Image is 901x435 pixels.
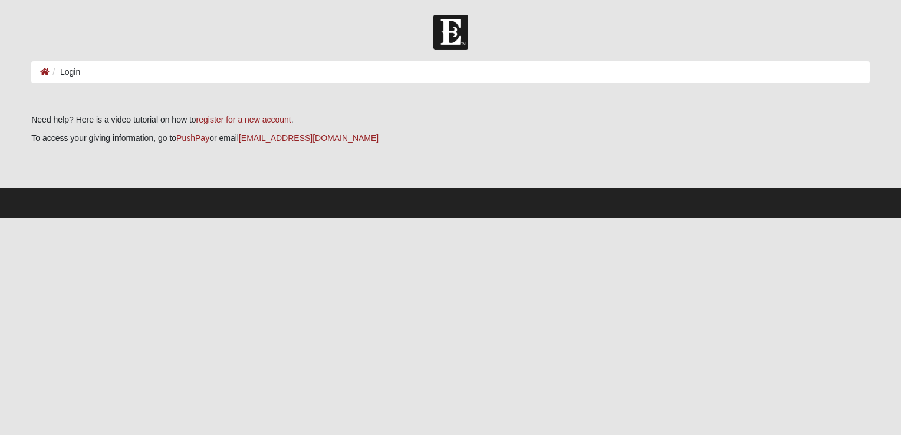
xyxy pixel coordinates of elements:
[176,133,209,143] a: PushPay
[196,115,291,124] a: register for a new account
[239,133,379,143] a: [EMAIL_ADDRESS][DOMAIN_NAME]
[31,114,870,126] p: Need help? Here is a video tutorial on how to .
[50,66,80,78] li: Login
[31,132,870,144] p: To access your giving information, go to or email
[433,15,468,50] img: Church of Eleven22 Logo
